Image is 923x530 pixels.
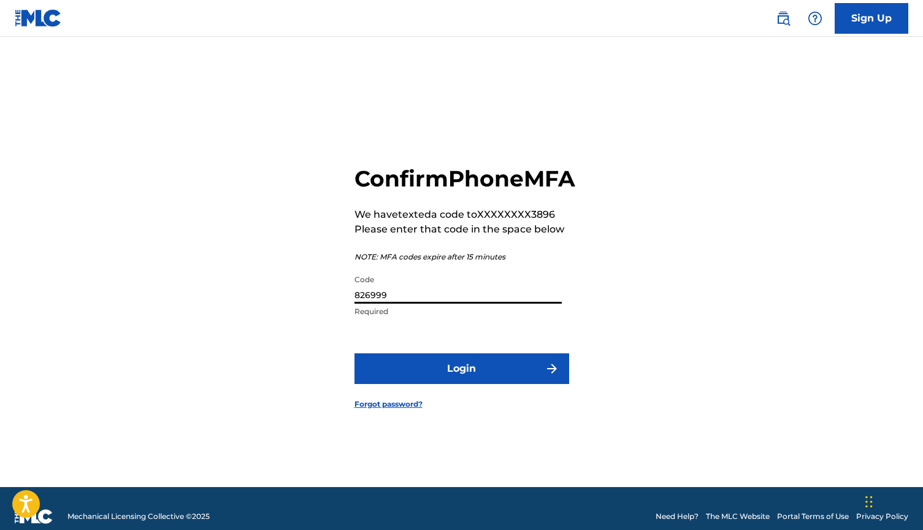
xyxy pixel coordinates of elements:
[354,252,575,263] p: NOTE: MFA codes expire after 15 minutes
[15,509,53,524] img: logo
[656,511,699,522] a: Need Help?
[354,222,575,237] p: Please enter that code in the space below
[706,511,770,522] a: The MLC Website
[354,165,575,193] h2: Confirm Phone MFA
[776,11,791,26] img: search
[808,11,822,26] img: help
[354,306,562,317] p: Required
[771,6,795,31] a: Public Search
[835,3,908,34] a: Sign Up
[354,353,569,384] button: Login
[777,511,849,522] a: Portal Terms of Use
[862,471,923,530] iframe: Chat Widget
[354,399,423,410] a: Forgot password?
[354,207,575,222] p: We have texted a code to XXXXXXXX3896
[856,511,908,522] a: Privacy Policy
[803,6,827,31] div: Help
[15,9,62,27] img: MLC Logo
[67,511,210,522] span: Mechanical Licensing Collective © 2025
[545,361,559,376] img: f7272a7cc735f4ea7f67.svg
[865,483,873,520] div: Drag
